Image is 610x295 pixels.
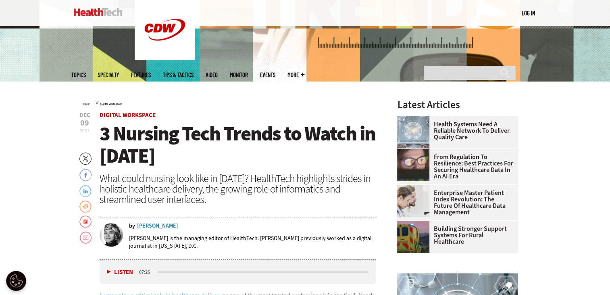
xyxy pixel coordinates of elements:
div: » [83,100,376,106]
div: User menu [522,9,535,17]
span: Specialty [98,72,119,78]
span: 2021 [80,128,90,134]
a: Features [131,72,151,78]
a: Home [83,103,90,106]
a: medical researchers look at data on desktop monitor [397,185,433,191]
a: Tips & Tactics [163,72,194,78]
a: [PERSON_NAME] [137,223,178,229]
a: Enterprise Master Patient Index Revolution: The Future of Healthcare Data Management [397,190,513,215]
img: ambulance driving down country road at sunset [397,221,429,253]
span: More [287,72,304,78]
a: Events [260,72,275,78]
span: 3 Nursing Tech Trends to Watch in [DATE] [100,120,375,169]
a: Healthcare networking [397,116,433,123]
div: What could nursing look like in [DATE]? HealthTech highlights strides in holistic healthcare deli... [100,173,376,205]
div: Cookie Settings [6,271,26,291]
a: From Regulation to Resilience: Best Practices for Securing Healthcare Data in an AI Era [397,154,513,180]
span: Topics [71,72,86,78]
div: media player [100,260,376,284]
button: Open Preferences [6,271,26,291]
a: Log in [522,9,535,17]
button: Listen [107,269,133,275]
div: duration [138,268,156,276]
h3: Latest Articles [397,100,518,110]
img: Teta-Alim [100,223,123,247]
a: ambulance driving down country road at sunset [397,221,433,227]
img: medical researchers look at data on desktop monitor [397,185,429,217]
a: Digital Workspace [100,103,122,106]
img: Healthcare networking [397,116,429,149]
a: Digital Workspace [100,111,156,119]
a: Health Systems Need a Reliable Network To Deliver Quality Care [397,121,513,140]
span: by [129,223,135,229]
a: Video [206,72,218,78]
a: Building Stronger Support Systems for Rural Healthcare [397,226,513,245]
span: 09 [79,119,90,127]
img: woman wearing glasses looking at healthcare data on screen [397,149,429,181]
img: Home [74,8,123,16]
a: CDW [135,53,195,62]
a: MonITor [230,72,248,78]
span: Dec [79,112,90,118]
a: woman wearing glasses looking at healthcare data on screen [397,149,433,155]
p: [PERSON_NAME] is the managing editor of HealthTech. [PERSON_NAME] previously worked as a digital ... [129,234,376,250]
